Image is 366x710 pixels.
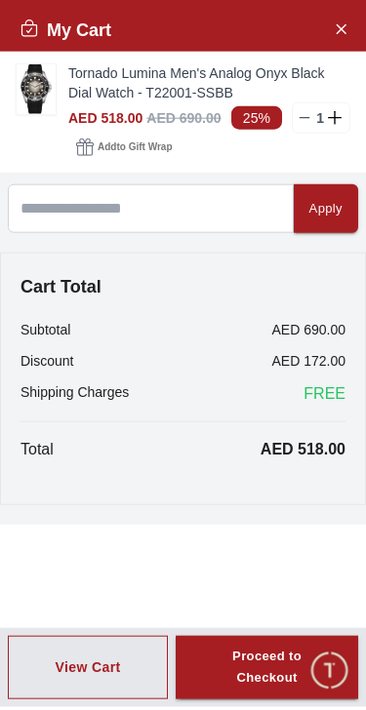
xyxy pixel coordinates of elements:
p: AED 690.00 [272,323,346,342]
button: Proceed to Checkout [176,639,358,703]
h2: My Cart [20,20,111,47]
img: ... [17,67,56,117]
p: Shipping Charges [20,385,129,409]
button: View Cart [8,639,168,703]
button: Close Account [325,16,356,47]
div: View Cart [55,660,120,680]
p: AED 518.00 [261,441,346,464]
button: Apply [294,187,358,236]
a: Tornado Lumina Men's Analog Onyx Black Dial Watch - T22001-SSBB [68,66,350,105]
h4: Cart Total [20,276,346,303]
span: 25% [231,109,282,133]
span: Add to Gift Wrap [98,140,172,160]
p: Subtotal [20,323,70,342]
span: AED 518.00 [68,113,142,129]
p: Total [20,441,54,464]
p: Discount [20,354,73,374]
span: AED 690.00 [146,113,221,129]
button: Addto Gift Wrap [68,137,180,164]
div: Proceed to Checkout [211,649,323,693]
div: Chat Widget [308,652,351,695]
p: AED 172.00 [272,354,346,374]
span: FREE [304,385,346,409]
div: Apply [309,201,343,223]
p: 1 [312,111,328,131]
